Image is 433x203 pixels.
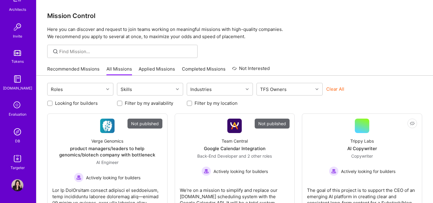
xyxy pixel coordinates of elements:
[189,85,213,94] div: Industries
[239,153,272,159] span: and 2 other roles
[351,153,373,159] span: Copywriter
[326,86,344,92] button: Clear All
[11,126,23,138] img: Admin Search
[47,66,100,76] a: Recommended Missions
[246,88,249,91] i: icon Chevron
[341,168,395,174] span: Actively looking for builders
[96,160,118,165] span: AI Engineer
[11,73,23,85] img: guide book
[232,65,270,76] a: Not Interested
[195,100,238,106] label: Filter by my location
[176,88,179,91] i: icon Chevron
[55,100,98,106] label: Looking for builders
[9,111,26,117] div: Evaluation
[139,66,175,76] a: Applied Missions
[127,119,162,129] div: Not published
[100,119,115,133] img: Company Logo
[201,166,211,176] img: Actively looking for builders
[204,145,266,152] div: Google Calendar Integration
[347,145,377,152] div: AI Copywriter
[182,66,226,76] a: Completed Missions
[59,48,193,55] input: Find Mission...
[329,166,339,176] img: Actively looking for builders
[86,174,140,181] span: Actively looking for builders
[15,138,20,144] div: DB
[10,179,25,191] a: User Avatar
[14,50,21,56] img: tokens
[47,12,422,20] h3: Mission Control
[11,21,23,33] img: Invite
[410,121,415,126] i: icon EyeClosed
[13,33,22,39] div: Invite
[197,153,238,159] span: Back-End Developer
[350,138,374,144] div: Trippy Labs
[91,138,123,144] div: Verge Genomics
[259,85,288,94] div: TFS Owners
[47,26,422,40] p: Here you can discover and request to join teams working on meaningful missions with high-quality ...
[106,88,109,91] i: icon Chevron
[213,168,268,174] span: Actively looking for builders
[11,179,23,191] img: User Avatar
[3,85,32,91] div: [DOMAIN_NAME]
[49,85,64,94] div: Roles
[106,66,132,76] a: All Missions
[52,145,162,158] div: product managers/leaders to help genomics/biotech company with bottleneck
[125,100,173,106] label: Filter by my availability
[255,119,290,129] div: Not published
[227,119,242,133] img: Company Logo
[11,58,24,65] div: Tokens
[222,138,248,144] div: Team Central
[12,100,23,111] i: icon SelectionTeam
[315,88,318,91] i: icon Chevron
[11,165,25,171] div: Targeter
[74,173,84,182] img: Actively looking for builders
[119,85,134,94] div: Skills
[11,153,23,165] img: Skill Targeter
[52,48,59,55] i: icon SearchGrey
[9,6,26,13] div: Architects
